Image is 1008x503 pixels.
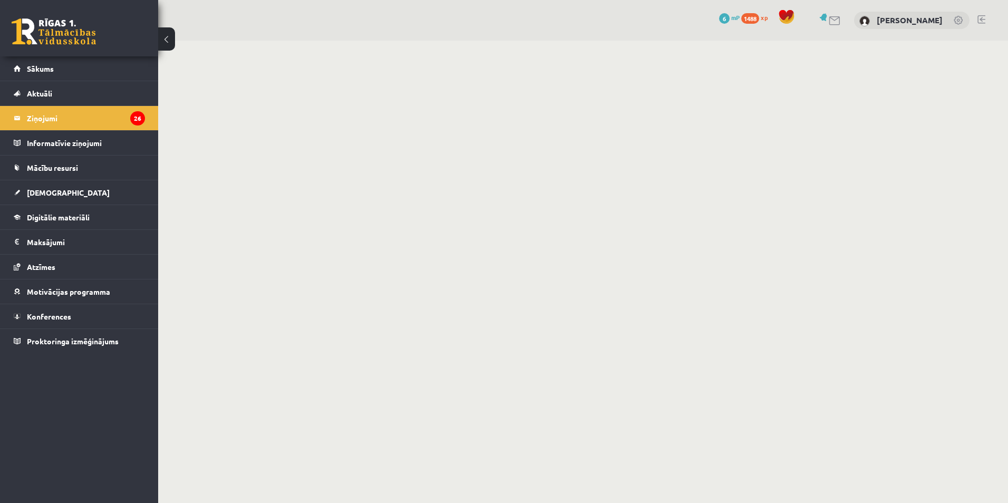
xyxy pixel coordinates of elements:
a: Konferences [14,304,145,328]
span: Konferences [27,312,71,321]
a: Rīgas 1. Tālmācības vidusskola [12,18,96,45]
span: Aktuāli [27,89,52,98]
span: xp [761,13,768,22]
a: [DEMOGRAPHIC_DATA] [14,180,145,205]
img: Marta Grāve [859,16,870,26]
span: Motivācijas programma [27,287,110,296]
span: mP [731,13,740,22]
span: Proktoringa izmēģinājums [27,336,119,346]
span: 6 [719,13,730,24]
a: Digitālie materiāli [14,205,145,229]
legend: Ziņojumi [27,106,145,130]
span: Sākums [27,64,54,73]
a: Motivācijas programma [14,279,145,304]
a: Ziņojumi26 [14,106,145,130]
a: Informatīvie ziņojumi [14,131,145,155]
legend: Maksājumi [27,230,145,254]
a: Mācību resursi [14,156,145,180]
legend: Informatīvie ziņojumi [27,131,145,155]
a: 1488 xp [741,13,773,22]
a: 6 mP [719,13,740,22]
span: Mācību resursi [27,163,78,172]
span: [DEMOGRAPHIC_DATA] [27,188,110,197]
a: Atzīmes [14,255,145,279]
a: [PERSON_NAME] [877,15,943,25]
a: Sākums [14,56,145,81]
span: Digitālie materiāli [27,212,90,222]
i: 26 [130,111,145,125]
span: Atzīmes [27,262,55,272]
a: Maksājumi [14,230,145,254]
a: Aktuāli [14,81,145,105]
a: Proktoringa izmēģinājums [14,329,145,353]
span: 1488 [741,13,759,24]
